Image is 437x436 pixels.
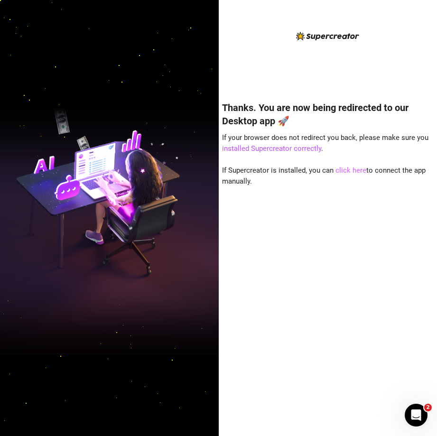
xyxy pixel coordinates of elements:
[222,166,426,186] span: If Supercreator is installed, you can to connect the app manually.
[405,404,428,427] iframe: Intercom live chat
[222,133,428,153] span: If your browser does not redirect you back, please make sure you .
[335,166,366,175] a: click here
[424,404,432,411] span: 2
[222,101,434,128] h4: Thanks. You are now being redirected to our Desktop app 🚀
[222,144,321,153] a: installed Supercreator correctly
[296,32,359,40] img: logo-BBDzfeDw.svg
